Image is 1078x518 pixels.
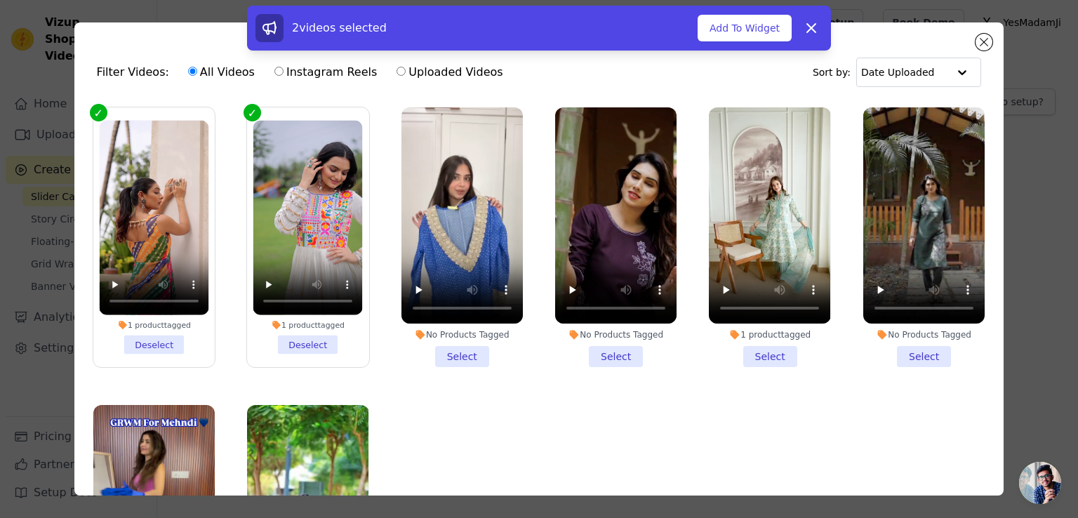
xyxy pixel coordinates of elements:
div: Sort by: [813,58,982,87]
span: 2 videos selected [292,21,387,34]
div: No Products Tagged [555,329,677,340]
label: All Videos [187,63,255,81]
button: Add To Widget [698,15,792,41]
a: Open chat [1019,462,1061,504]
div: 1 product tagged [99,320,208,330]
div: 1 product tagged [709,329,830,340]
label: Uploaded Videos [396,63,503,81]
div: Filter Videos: [97,56,511,88]
div: No Products Tagged [863,329,985,340]
label: Instagram Reels [274,63,378,81]
div: 1 product tagged [253,320,363,330]
div: No Products Tagged [401,329,523,340]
